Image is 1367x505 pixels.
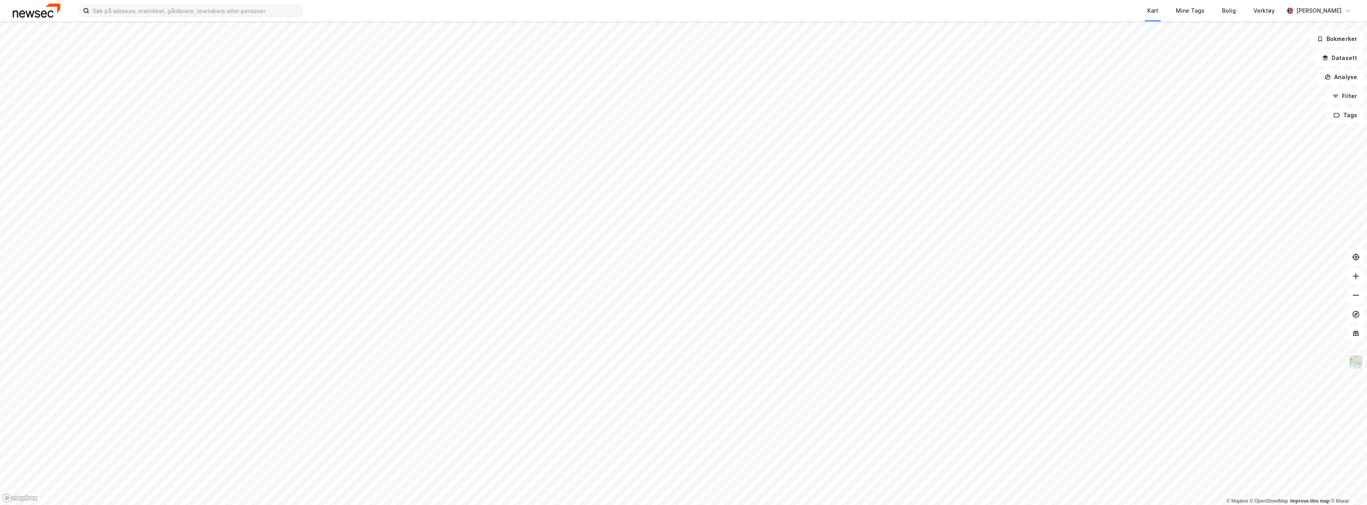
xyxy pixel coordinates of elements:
[1318,69,1364,85] button: Analyse
[1327,467,1367,505] iframe: Chat Widget
[1315,50,1364,66] button: Datasett
[1176,6,1204,15] div: Mine Tags
[1326,88,1364,104] button: Filter
[1327,107,1364,123] button: Tags
[2,493,37,503] a: Mapbox homepage
[1290,498,1330,504] a: Improve this map
[1327,467,1367,505] div: Kontrollprogram for chat
[1310,31,1364,47] button: Bokmerker
[1348,354,1363,370] img: Z
[89,5,302,17] input: Søk på adresse, matrikkel, gårdeiere, leietakere eller personer
[1222,6,1236,15] div: Bolig
[1253,6,1275,15] div: Verktøy
[1250,498,1288,504] a: OpenStreetMap
[13,4,60,17] img: newsec-logo.f6e21ccffca1b3a03d2d.png
[1147,6,1158,15] div: Kart
[1226,498,1248,504] a: Mapbox
[1296,6,1342,15] div: [PERSON_NAME]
